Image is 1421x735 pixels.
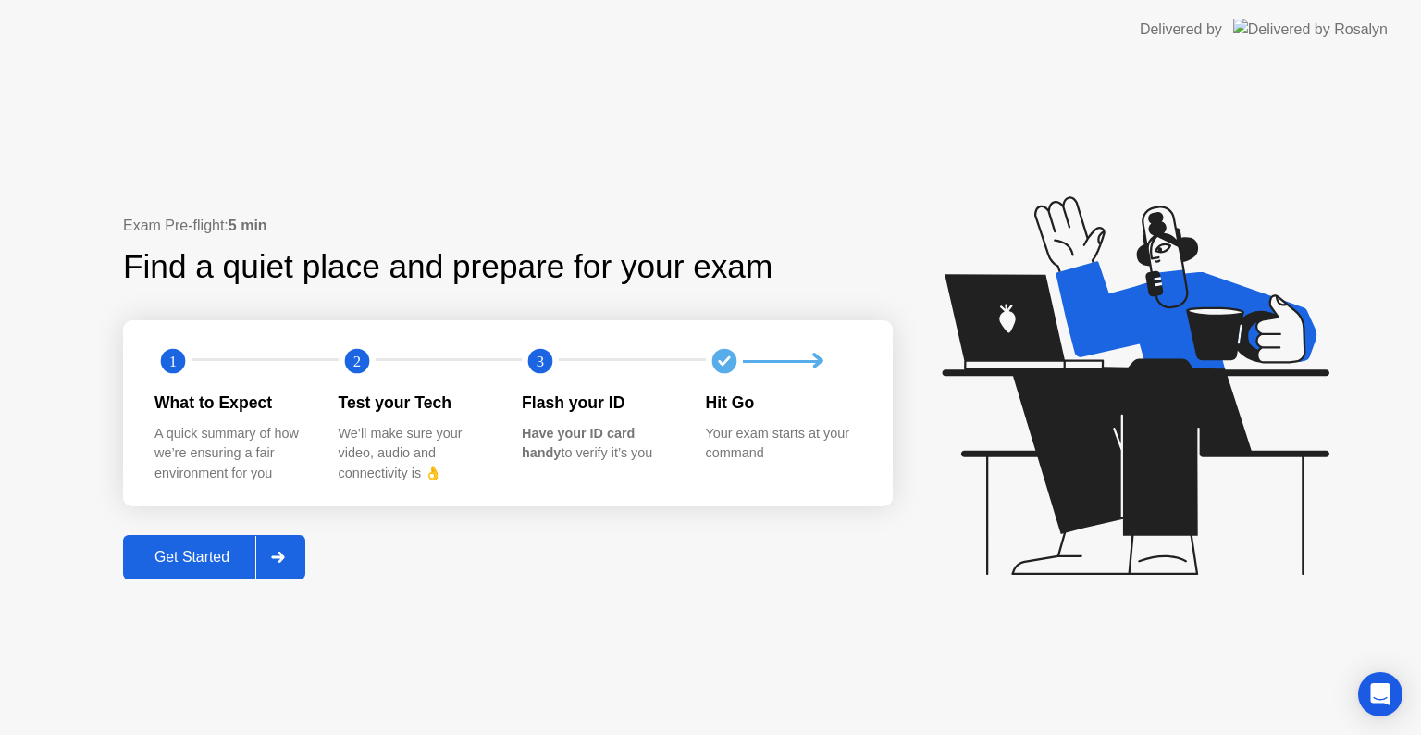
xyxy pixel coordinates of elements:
b: 5 min [229,218,267,233]
button: Get Started [123,535,305,579]
b: Have your ID card handy [522,426,635,461]
div: We’ll make sure your video, audio and connectivity is 👌 [339,424,493,484]
div: Delivered by [1140,19,1222,41]
div: Your exam starts at your command [706,424,860,464]
div: to verify it’s you [522,424,676,464]
div: Test your Tech [339,391,493,415]
div: What to Expect [154,391,309,415]
text: 2 [352,353,360,370]
div: Find a quiet place and prepare for your exam [123,243,775,292]
div: Exam Pre-flight: [123,215,893,237]
text: 3 [537,353,544,370]
div: Get Started [129,549,255,566]
img: Delivered by Rosalyn [1233,19,1388,40]
div: Open Intercom Messenger [1358,672,1402,716]
div: A quick summary of how we’re ensuring a fair environment for you [154,424,309,484]
text: 1 [169,353,177,370]
div: Flash your ID [522,391,676,415]
div: Hit Go [706,391,860,415]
